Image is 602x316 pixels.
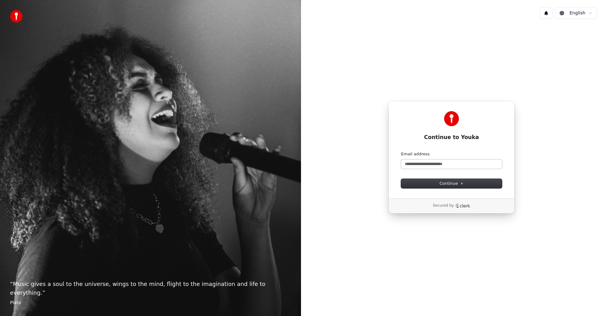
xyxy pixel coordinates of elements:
button: Continue [401,179,502,188]
h1: Continue to Youka [401,134,502,141]
span: Continue [440,181,463,186]
footer: Plato [10,300,291,306]
p: “ Music gives a soul to the universe, wings to the mind, flight to the imagination and life to ev... [10,280,291,297]
img: youka [10,10,23,23]
img: Youka [444,111,459,126]
label: Email address [401,151,430,157]
a: Clerk logo [455,204,470,208]
p: Secured by [433,203,454,208]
